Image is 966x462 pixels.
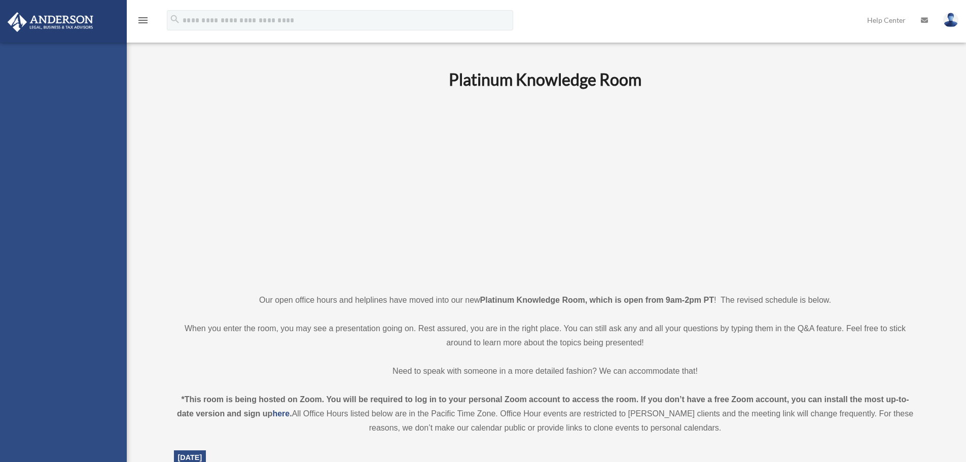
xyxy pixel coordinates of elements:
[177,395,909,418] strong: *This room is being hosted on Zoom. You will be required to log in to your personal Zoom account ...
[174,293,917,307] p: Our open office hours and helplines have moved into our new ! The revised schedule is below.
[137,18,149,26] a: menu
[449,69,641,89] b: Platinum Knowledge Room
[290,409,292,418] strong: .
[169,14,181,25] i: search
[5,12,96,32] img: Anderson Advisors Platinum Portal
[480,296,714,304] strong: Platinum Knowledge Room, which is open from 9am-2pm PT
[137,14,149,26] i: menu
[174,393,917,435] div: All Office Hours listed below are in the Pacific Time Zone. Office Hour events are restricted to ...
[272,409,290,418] a: here
[943,13,958,27] img: User Pic
[174,322,917,350] p: When you enter the room, you may see a presentation going on. Rest assured, you are in the right ...
[393,103,697,274] iframe: 231110_Toby_KnowledgeRoom
[178,453,202,461] span: [DATE]
[174,364,917,378] p: Need to speak with someone in a more detailed fashion? We can accommodate that!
